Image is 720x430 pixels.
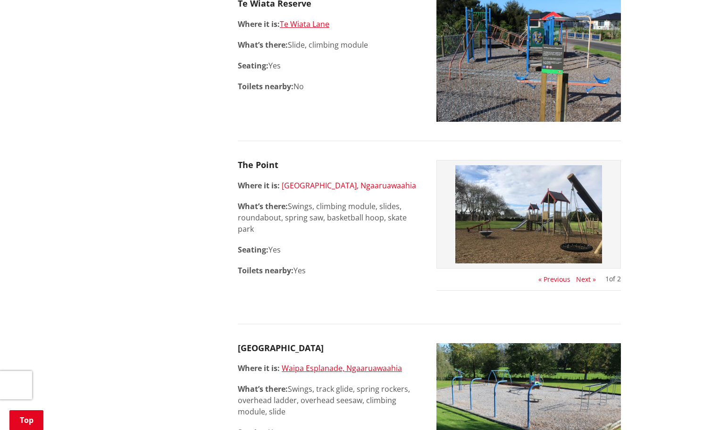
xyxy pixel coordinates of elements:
[238,201,288,211] strong: What’s there:
[238,245,268,255] strong: Seating:
[538,276,570,283] button: « Previous
[442,165,616,263] img: The-Point-playground
[238,60,422,71] p: Yes
[238,384,288,394] strong: What’s there:
[282,363,402,373] a: Waipa Esplanade, Ngaaruawaahia
[238,159,278,170] strong: The Point
[605,274,609,283] span: 1
[238,81,293,92] strong: Toilets nearby:
[238,265,422,276] p: Yes
[238,39,422,51] p: Slide, climbing module
[238,81,422,92] p: No
[238,363,280,373] strong: Where it is:
[238,244,422,255] p: Yes
[576,276,596,283] button: Next »
[238,180,280,191] strong: Where it is:
[238,342,324,354] strong: [GEOGRAPHIC_DATA]
[238,383,422,417] p: Swings, track glide, spring rockers, overhead ladder, overhead seesaw, climbing module, slide
[605,276,621,282] div: of 2
[238,201,422,235] p: Swings, climbing module, slides, roundabout, spring saw, basketball hoop, skate park
[238,19,280,29] strong: Where it is:
[282,180,416,191] a: [GEOGRAPHIC_DATA], Ngaaruawaahia
[280,19,329,29] a: Te Wiata Lane
[238,60,268,71] strong: Seating:
[9,410,43,430] a: Top
[238,265,293,276] strong: Toilets nearby:
[238,40,288,50] strong: What’s there:
[677,390,711,424] iframe: Messenger Launcher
